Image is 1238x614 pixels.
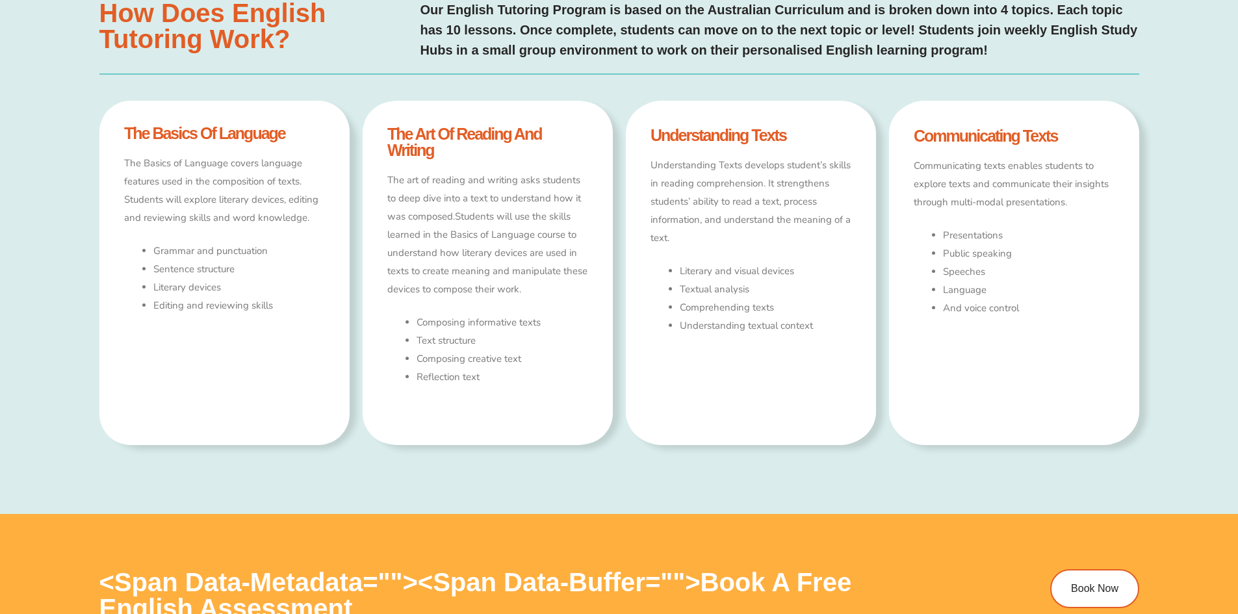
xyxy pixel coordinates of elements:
[943,263,1114,281] li: Speeches
[153,297,324,315] li: Editing and reviewing skills
[387,126,587,159] h4: the art of reading and writing
[153,261,324,279] li: Sentence structure
[124,155,324,227] p: The Basics of Language covers language features used in the composition of texts. Students will e...
[1022,467,1238,614] iframe: Chat Widget
[943,227,1114,245] li: Presentations
[430,1,448,19] button: Text
[153,279,324,297] li: Literary devices
[136,1,156,19] span: of ⁨0⁩
[448,1,467,19] button: Draw
[651,127,851,144] h4: understanding texts
[651,157,851,247] p: Understanding Texts develops student’s skills in reading comprehension. It strengthens students’ ...
[943,281,1114,300] li: Language
[124,125,324,142] h4: the basics of language
[467,1,485,19] button: Add or edit images
[387,172,587,298] p: The art of reading and writing asks students to deep dive into a text to understand how it was co...
[417,314,587,332] li: Composing informative texts
[680,317,851,335] p: Understanding textual context
[680,262,851,281] li: Literary and visual devices
[914,128,1114,144] h4: Communicating Texts
[943,300,1114,318] li: And voice control
[914,157,1114,212] p: Communicating texts enables students to explore texts and communicate their insights through mult...
[153,242,324,261] li: Grammar and punctuation
[680,281,851,299] li: Textual analysis
[943,245,1114,263] li: Public speaking
[417,350,587,368] li: Composing creative text
[417,332,587,350] li: Text structure
[680,299,851,317] li: Comprehending texts
[417,368,587,387] li: Reflection text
